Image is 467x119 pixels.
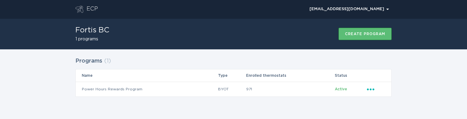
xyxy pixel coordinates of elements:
[75,37,109,41] h2: 1 programs
[75,55,102,67] h2: Programs
[104,58,111,64] span: ( 1 )
[367,86,385,92] div: Popover menu
[218,82,246,96] td: BYOT
[86,6,98,13] div: ECP
[76,69,391,82] tr: Table Headers
[334,69,367,82] th: Status
[345,32,385,36] div: Create program
[309,7,389,11] div: [EMAIL_ADDRESS][DOMAIN_NAME]
[307,5,392,14] button: Open user account details
[335,87,347,91] span: Active
[339,28,392,40] button: Create program
[76,82,391,96] tr: cf0353c4ab4b4abb9ffbff03aef48db7
[75,27,109,34] h1: Fortis BC
[218,69,246,82] th: Type
[246,69,334,82] th: Enrolled thermostats
[307,5,392,14] div: Popover menu
[246,82,334,96] td: 971
[75,6,83,13] button: Go to dashboard
[76,69,218,82] th: Name
[76,82,218,96] td: Power Hours Rewards Program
